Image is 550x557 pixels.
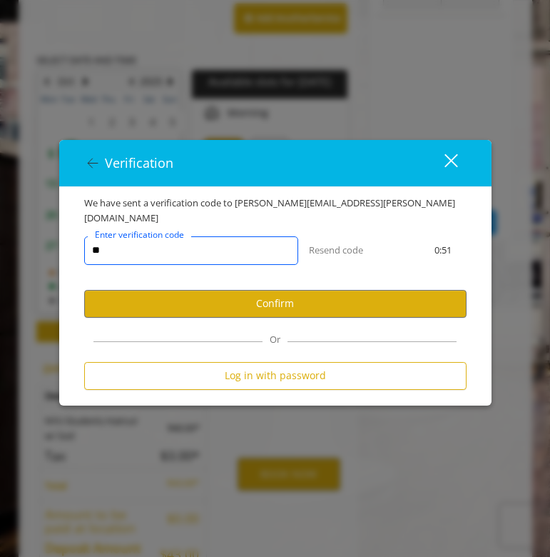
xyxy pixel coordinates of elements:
[105,154,173,171] span: Verification
[263,333,287,346] span: Or
[84,362,467,390] button: Log in with password
[418,149,467,178] button: close dialog
[409,243,477,258] div: 0:51
[84,236,298,265] input: verificationCodeText
[73,196,477,226] div: We have sent a verification code to [PERSON_NAME][EMAIL_ADDRESS][PERSON_NAME][DOMAIN_NAME]
[309,243,363,258] button: Resend code
[84,290,467,318] button: Confirm
[428,153,457,174] div: close dialog
[88,228,191,241] label: Enter verification code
